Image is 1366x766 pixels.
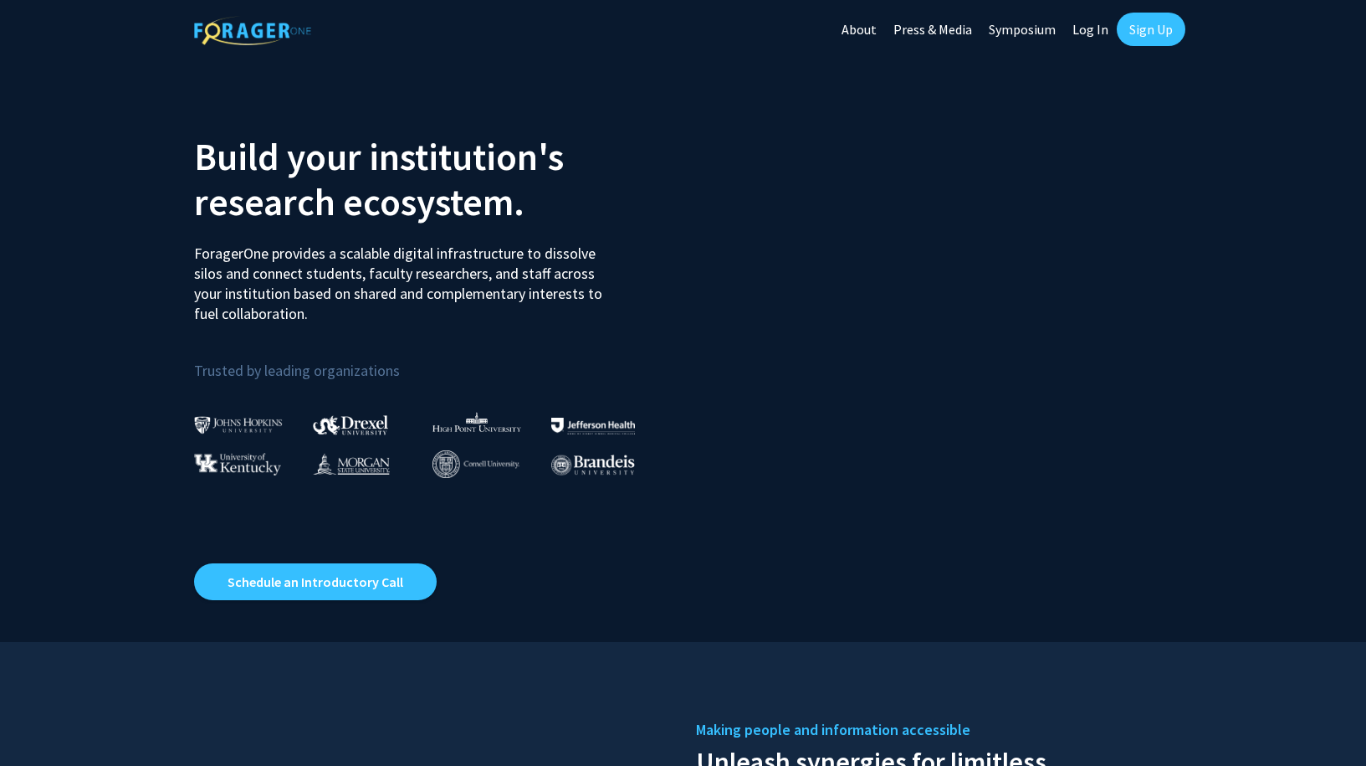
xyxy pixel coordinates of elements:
[551,455,635,476] img: Brandeis University
[194,337,671,383] p: Trusted by leading organizations
[696,717,1173,743] h5: Making people and information accessible
[551,418,635,434] img: Thomas Jefferson University
[194,416,283,434] img: Johns Hopkins University
[194,453,281,476] img: University of Kentucky
[432,412,521,432] img: High Point University
[194,563,437,600] a: Opens in a new tab
[432,450,519,478] img: Cornell University
[313,453,390,475] img: Morgan State University
[1117,13,1185,46] a: Sign Up
[194,134,671,224] h2: Build your institution's research ecosystem.
[313,415,388,434] img: Drexel University
[194,231,614,324] p: ForagerOne provides a scalable digital infrastructure to dissolve silos and connect students, fac...
[194,16,311,45] img: ForagerOne Logo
